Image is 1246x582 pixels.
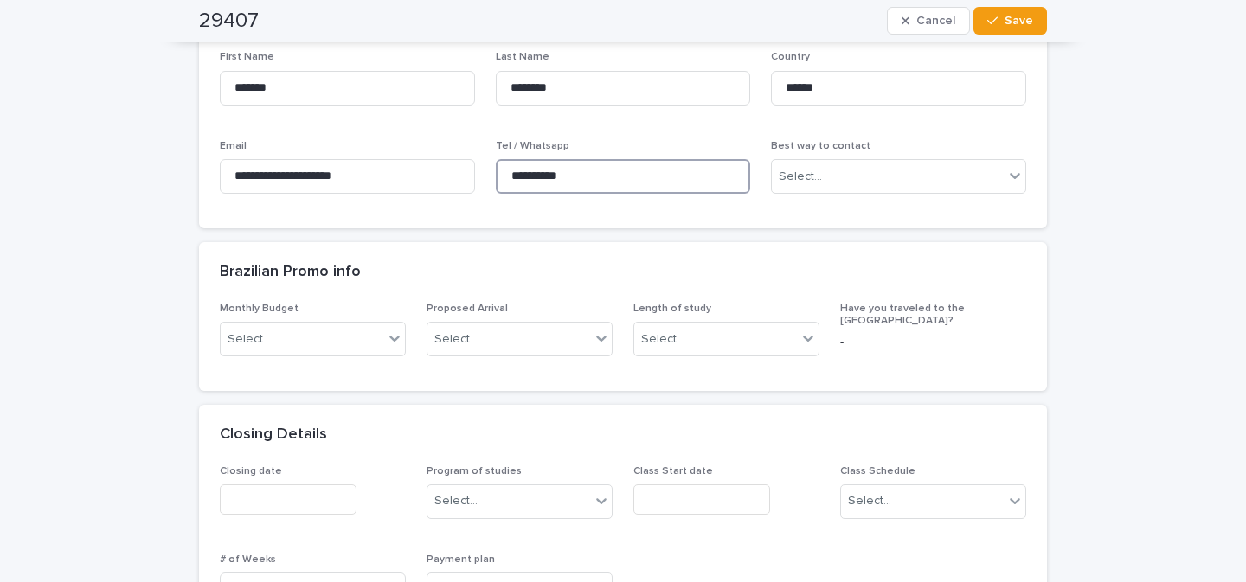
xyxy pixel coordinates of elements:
[220,52,274,62] span: First Name
[1005,15,1033,27] span: Save
[840,334,1026,352] p: -
[199,9,259,34] h2: 29407
[840,466,915,476] span: Class Schedule
[771,52,810,62] span: Country
[434,330,478,349] div: Select...
[633,466,713,476] span: Class Start date
[220,466,282,476] span: Closing date
[220,263,361,282] h2: Brazilian Promo info
[771,141,870,151] span: Best way to contact
[973,7,1047,35] button: Save
[496,141,569,151] span: Tel / Whatsapp
[496,52,549,62] span: Last Name
[840,304,965,326] span: Have you traveled to the [GEOGRAPHIC_DATA]?
[427,304,508,314] span: Proposed Arrival
[220,304,299,314] span: Monthly Budget
[779,168,822,186] div: Select...
[220,425,327,444] h2: Closing Details
[641,330,684,349] div: Select...
[887,7,970,35] button: Cancel
[220,554,276,565] span: # of Weeks
[434,492,478,510] div: Select...
[427,466,522,476] span: Program of studies
[633,304,711,314] span: Length of study
[427,554,495,565] span: Payment plan
[228,330,271,349] div: Select...
[220,141,247,151] span: Email
[916,15,955,27] span: Cancel
[848,492,891,510] div: Select...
